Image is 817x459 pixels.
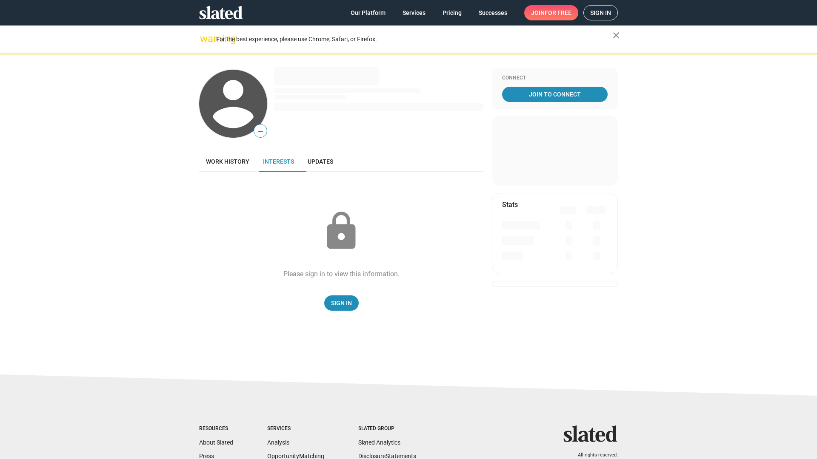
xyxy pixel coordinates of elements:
[531,5,571,20] span: Join
[479,5,507,20] span: Successes
[331,295,352,311] span: Sign In
[320,210,363,252] mat-icon: lock
[436,5,468,20] a: Pricing
[344,5,392,20] a: Our Platform
[324,295,359,311] a: Sign In
[254,126,267,137] span: —
[216,34,613,45] div: For the best experience, please use Chrome, Safari, or Firefox.
[524,5,578,20] a: Joinfor free
[583,5,618,20] a: Sign in
[206,158,249,165] span: Work history
[267,439,289,446] a: Analysis
[199,425,233,432] div: Resources
[502,87,608,102] a: Join To Connect
[545,5,571,20] span: for free
[472,5,514,20] a: Successes
[351,5,386,20] span: Our Platform
[502,200,518,209] mat-card-title: Stats
[200,34,210,44] mat-icon: warning
[199,151,256,172] a: Work history
[443,5,462,20] span: Pricing
[403,5,426,20] span: Services
[301,151,340,172] a: Updates
[267,425,324,432] div: Services
[504,87,606,102] span: Join To Connect
[308,158,333,165] span: Updates
[256,151,301,172] a: Interests
[199,439,233,446] a: About Slated
[283,269,400,278] div: Please sign in to view this information.
[358,439,400,446] a: Slated Analytics
[263,158,294,165] span: Interests
[358,425,416,432] div: Slated Group
[502,75,608,82] div: Connect
[590,6,611,20] span: Sign in
[396,5,432,20] a: Services
[611,30,621,40] mat-icon: close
